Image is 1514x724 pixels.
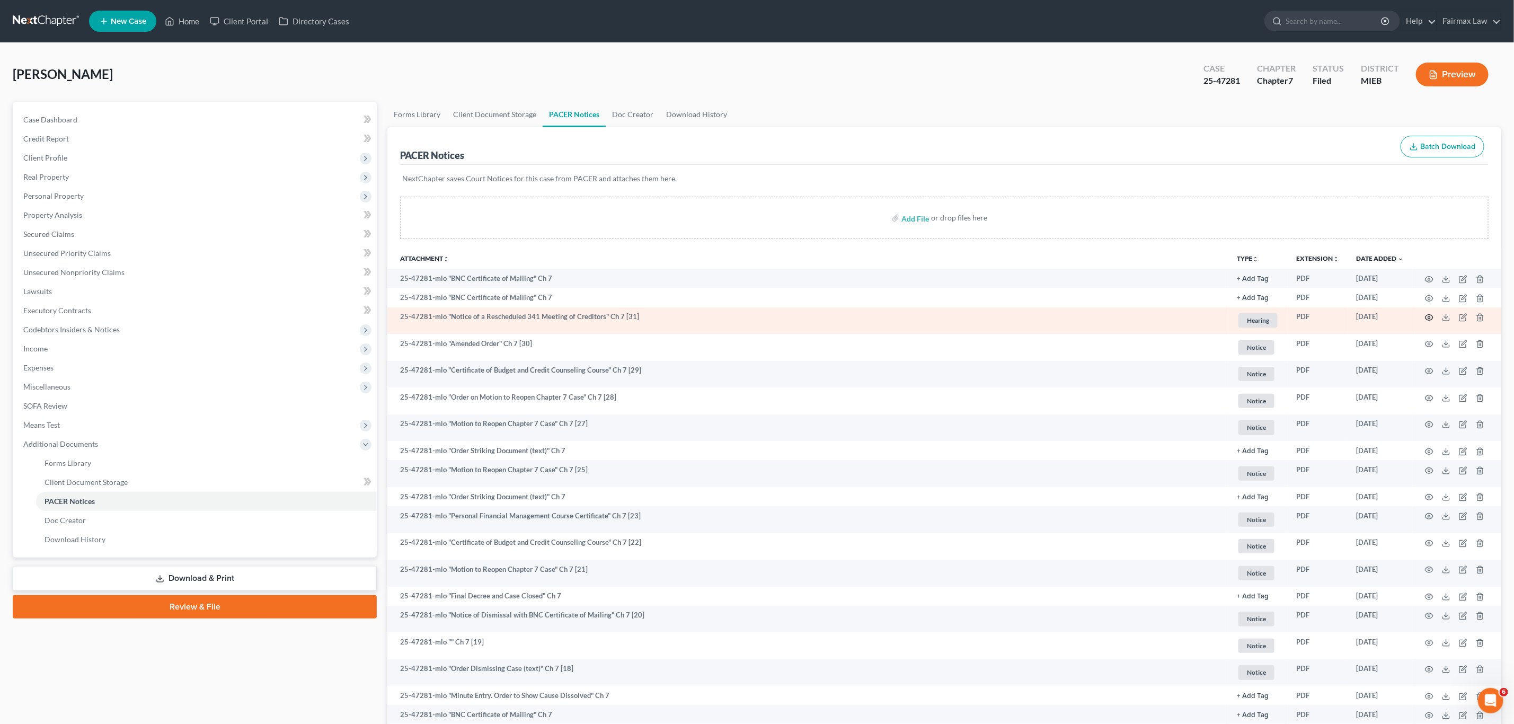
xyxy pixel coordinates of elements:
[13,566,377,591] a: Download & Print
[1238,466,1274,481] span: Notice
[205,12,273,31] a: Client Portal
[1288,686,1348,705] td: PDF
[111,17,146,25] span: New Case
[1237,637,1279,655] a: Notice
[1238,612,1274,626] span: Notice
[447,102,543,127] a: Client Document Storage
[1348,487,1412,506] td: [DATE]
[387,441,1228,460] td: 25-47281-mlo "Order Striking Document (text)" Ch 7
[1237,610,1279,628] a: Notice
[1288,705,1348,724] td: PDF
[387,533,1228,560] td: 25-47281-mlo "Certificate of Budget and Credit Counseling Course" Ch 7 [22]
[387,334,1228,361] td: 25-47281-mlo "Amended Order" Ch 7 [30]
[13,66,113,82] span: [PERSON_NAME]
[387,506,1228,533] td: 25-47281-mlo "Personal Financial Management Course Certificate" Ch 7 [23]
[23,115,77,124] span: Case Dashboard
[15,110,377,129] a: Case Dashboard
[1237,273,1279,284] a: + Add Tag
[1401,136,1484,158] button: Batch Download
[1348,587,1412,606] td: [DATE]
[387,632,1228,659] td: 25-47281-mlo "" Ch 7 [19]
[15,225,377,244] a: Secured Claims
[387,361,1228,388] td: 25-47281-mlo "Certificate of Budget and Credit Counseling Course" Ch 7 [29]
[1288,659,1348,686] td: PDF
[400,149,464,162] div: PACER Notices
[1237,691,1279,701] a: + Add Tag
[1348,659,1412,686] td: [DATE]
[1348,361,1412,388] td: [DATE]
[1237,446,1279,456] a: + Add Tag
[387,705,1228,724] td: 25-47281-mlo "BNC Certificate of Mailing" Ch 7
[13,595,377,619] a: Review & File
[273,12,355,31] a: Directory Cases
[1348,460,1412,487] td: [DATE]
[1416,63,1489,86] button: Preview
[1437,12,1501,31] a: Fairmax Law
[23,382,70,391] span: Miscellaneous
[1288,361,1348,388] td: PDF
[1237,564,1279,582] a: Notice
[23,134,69,143] span: Credit Report
[387,487,1228,506] td: 25-47281-mlo "Order Striking Document (text)" Ch 7
[1348,632,1412,659] td: [DATE]
[15,206,377,225] a: Property Analysis
[1288,560,1348,587] td: PDF
[387,414,1228,442] td: 25-47281-mlo "Motion to Reopen Chapter 7 Case" Ch 7 [27]
[1348,606,1412,633] td: [DATE]
[1348,686,1412,705] td: [DATE]
[1288,487,1348,506] td: PDF
[387,288,1228,307] td: 25-47281-mlo "BNC Certificate of Mailing" Ch 7
[1238,665,1274,679] span: Notice
[1348,506,1412,533] td: [DATE]
[36,454,377,473] a: Forms Library
[1397,256,1404,262] i: expand_more
[23,210,82,219] span: Property Analysis
[1286,11,1383,31] input: Search by name...
[1348,307,1412,334] td: [DATE]
[1288,307,1348,334] td: PDF
[387,587,1228,606] td: 25-47281-mlo "Final Decree and Case Closed" Ch 7
[1356,254,1404,262] a: Date Added expand_more
[1238,340,1274,355] span: Notice
[1237,392,1279,410] a: Notice
[23,344,48,353] span: Income
[15,263,377,282] a: Unsecured Nonpriority Claims
[1401,12,1436,31] a: Help
[1348,387,1412,414] td: [DATE]
[15,282,377,301] a: Lawsuits
[1313,75,1344,87] div: Filed
[15,244,377,263] a: Unsecured Priority Claims
[45,516,86,525] span: Doc Creator
[1237,537,1279,555] a: Notice
[400,254,449,262] a: Attachmentunfold_more
[1237,312,1279,329] a: Hearing
[1237,339,1279,356] a: Notice
[1288,587,1348,606] td: PDF
[1348,269,1412,288] td: [DATE]
[1238,367,1274,381] span: Notice
[36,530,377,549] a: Download History
[1203,63,1240,75] div: Case
[1288,288,1348,307] td: PDF
[1237,276,1269,282] button: + Add Tag
[1237,593,1269,600] button: + Add Tag
[15,301,377,320] a: Executory Contracts
[23,172,69,181] span: Real Property
[1361,63,1399,75] div: District
[1348,414,1412,442] td: [DATE]
[387,307,1228,334] td: 25-47281-mlo "Notice of a Rescheduled 341 Meeting of Creditors" Ch 7 [31]
[1313,63,1344,75] div: Status
[1238,639,1274,653] span: Notice
[36,473,377,492] a: Client Document Storage
[387,387,1228,414] td: 25-47281-mlo "Order on Motion to Reopen Chapter 7 Case" Ch 7 [28]
[1237,419,1279,436] a: Notice
[1237,712,1269,719] button: + Add Tag
[443,256,449,262] i: unfold_more
[45,458,91,467] span: Forms Library
[387,560,1228,587] td: 25-47281-mlo "Motion to Reopen Chapter 7 Case" Ch 7 [21]
[1288,334,1348,361] td: PDF
[1237,465,1279,482] a: Notice
[660,102,733,127] a: Download History
[23,439,98,448] span: Additional Documents
[1348,334,1412,361] td: [DATE]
